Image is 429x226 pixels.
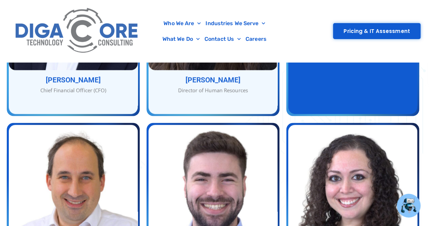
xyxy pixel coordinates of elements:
a: Careers [243,31,269,47]
div: Director of Human Resources [149,86,277,94]
a: What We Do [160,31,202,47]
a: Pricing & IT Assessment [333,23,420,39]
span: Pricing & IT Assessment [344,29,410,34]
h3: [PERSON_NAME] [149,76,277,84]
div: Chief Financial Officer (CFO) [9,86,138,94]
a: Contact Us [202,31,243,47]
h3: [PERSON_NAME] [9,76,138,84]
img: Digacore Logo [12,3,142,59]
a: Industries We Serve [203,16,268,31]
a: Who We Are [161,16,203,31]
nav: Menu [146,16,283,47]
